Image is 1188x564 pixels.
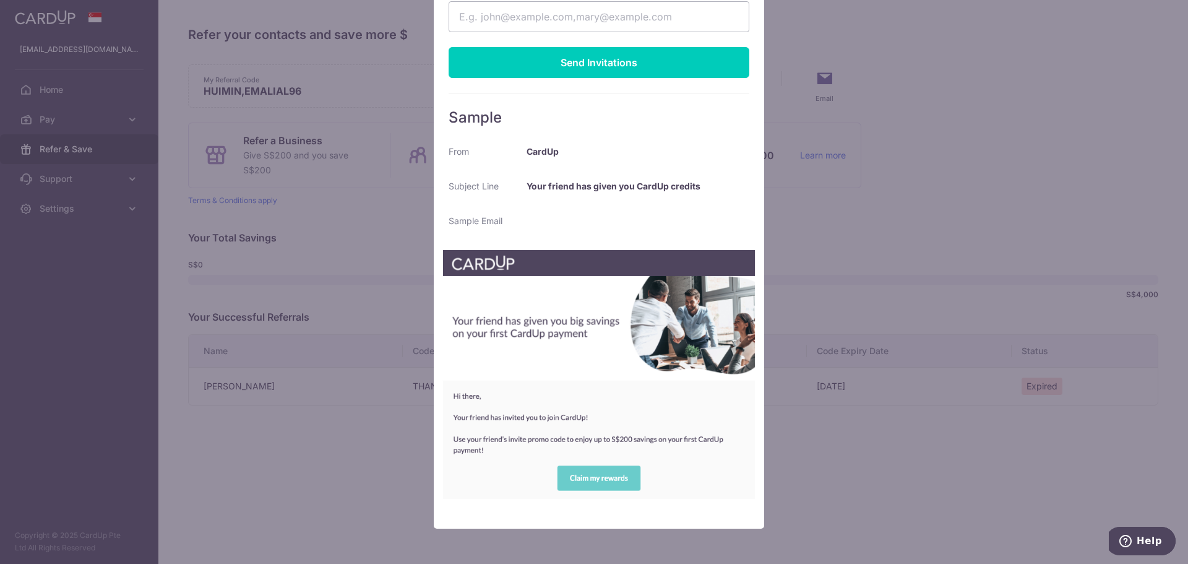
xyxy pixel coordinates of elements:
[449,215,502,227] label: Sample Email
[28,9,53,20] span: Help
[449,180,499,193] label: Subject Line
[449,145,469,158] label: From
[449,108,749,127] h5: Sample
[449,47,749,78] div: Send Invitations
[1109,527,1176,558] iframe: Opens a widget where you can find more information
[527,146,559,157] b: CardUp
[449,1,749,32] input: E.g. john@example.com,mary@example.com
[527,181,700,191] b: Your friend has given you CardUp credits
[442,249,755,499] img: example_raf_email-e836d9dee2902e4ca4e65a918beb4852858338b9f67aca52c187496fcd8597ff.png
